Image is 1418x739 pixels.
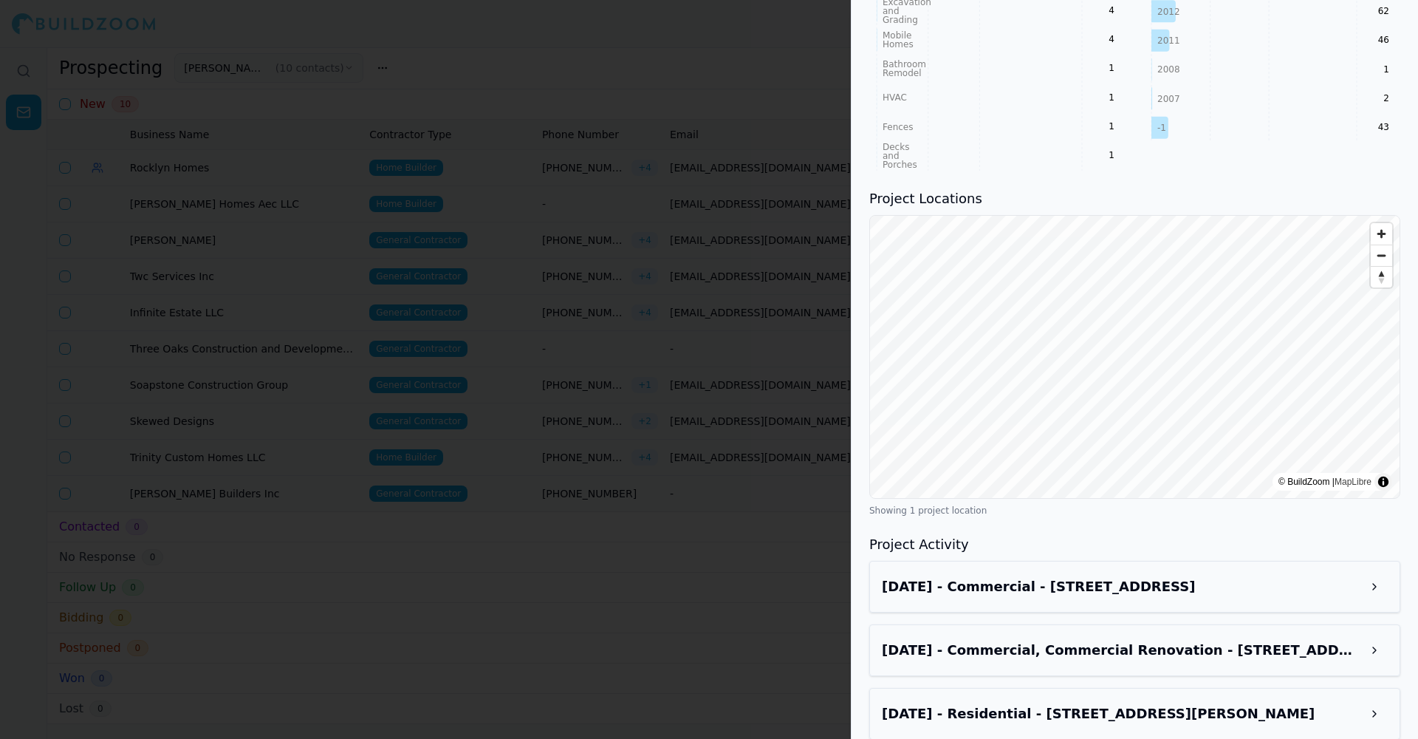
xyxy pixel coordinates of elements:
[1109,120,1114,131] text: 1
[1377,122,1388,132] text: 43
[1383,92,1389,103] text: 2
[882,704,1361,724] h3: Jul 10, 2025 - Residential - 226 Tululah Aly, Lagrange, GA, 30241
[883,159,917,169] tspan: Porches
[1157,93,1180,103] tspan: 2007
[882,640,1361,661] h3: Jul 21, 2025 - Commercial, Commercial Renovation - 1021 Homestead Dr, Sales Trailer, Macon, GA, 3...
[1371,266,1392,287] button: Reset bearing to north
[1157,64,1180,75] tspan: 2008
[1109,4,1114,15] text: 4
[1377,5,1388,16] text: 62
[1109,34,1114,44] text: 4
[1109,150,1114,160] text: 1
[883,68,922,78] tspan: Remodel
[883,5,900,16] tspan: and
[1374,473,1392,491] summary: Toggle attribution
[883,38,914,49] tspan: Homes
[883,59,926,69] tspan: Bathroom
[883,121,913,132] tspan: Fences
[1109,63,1114,73] text: 1
[870,216,1400,498] canvas: Map
[883,14,918,24] tspan: Grading
[869,534,1400,555] h3: Project Activity
[883,92,907,103] tspan: HVAC
[1157,122,1166,132] tspan: -1
[883,141,909,151] tspan: Decks
[1383,64,1389,74] text: 1
[869,505,1400,517] div: Showing 1 project location
[883,150,900,160] tspan: and
[1371,223,1392,245] button: Zoom in
[869,188,1400,209] h3: Project Locations
[1377,35,1388,45] text: 46
[1109,92,1114,102] text: 1
[1157,35,1180,45] tspan: 2011
[882,576,1361,597] h3: Jul 21, 2025 - Commercial - 3168 Haystack Way, Construction Trailer, Macon, GA, 31216
[883,30,911,40] tspan: Mobile
[1335,477,1371,487] a: MapLibre
[1278,474,1371,489] div: © BuildZoom |
[1157,6,1180,16] tspan: 2012
[1371,245,1392,266] button: Zoom out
